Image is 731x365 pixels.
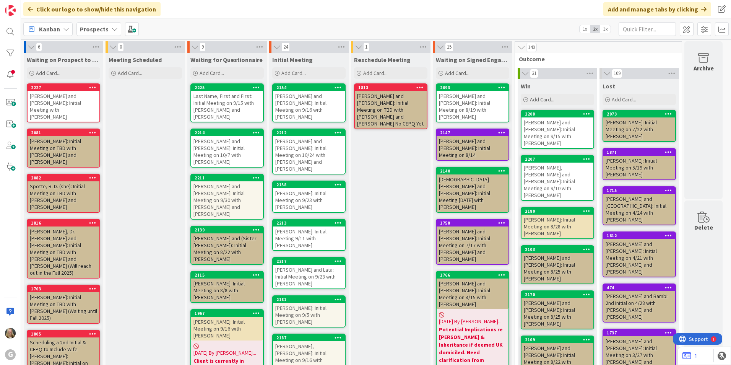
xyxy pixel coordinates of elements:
a: 2214[PERSON_NAME] and [PERSON_NAME]: Initial Meeting on 10/7 with [PERSON_NAME] [190,129,264,168]
div: 2181 [273,296,345,303]
div: [PERSON_NAME]: Initial Meeting on 7/22 with [PERSON_NAME] [603,117,675,141]
a: 1612[PERSON_NAME] and [PERSON_NAME]: Initial Meeting on 4/21 with [PERSON_NAME] and [PERSON_NAME] [603,231,676,277]
div: 2140 [437,168,508,174]
div: 2217 [276,259,345,264]
div: 2180 [521,208,593,215]
span: 0 [118,42,124,52]
div: [PERSON_NAME] and Lata: Initial Meeting on 9/23 with [PERSON_NAME] [273,265,345,288]
div: [PERSON_NAME]: Initial Meeting on TBD with [PERSON_NAME] (Waiting until Fall 2025) [28,292,99,323]
div: 2115 [195,272,263,278]
span: Waiting on Prospect to Schedule [27,56,100,64]
a: 1816[PERSON_NAME], Dr. [PERSON_NAME] and [PERSON_NAME]: Initial Meeting on TBD with [PERSON_NAME]... [27,219,100,279]
span: 2x [590,25,600,33]
div: 2207 [521,156,593,163]
span: Waiting for Questionnaire [190,56,263,64]
div: 2158 [273,181,345,188]
div: 2073[PERSON_NAME]: Initial Meeting on 7/22 with [PERSON_NAME] [603,111,675,141]
a: 2081[PERSON_NAME]: Initial Meeting on TBD with [PERSON_NAME] and [PERSON_NAME] [27,129,100,168]
div: 2073 [607,111,675,117]
span: Add Card... [36,70,60,77]
div: 2211 [195,175,263,181]
div: 474 [607,285,675,290]
div: 2227 [31,85,99,90]
div: 1612 [603,232,675,239]
span: 1x [580,25,590,33]
div: 2115 [191,272,263,279]
span: Meeting Scheduled [109,56,162,64]
span: 3x [600,25,611,33]
div: [PERSON_NAME] and [PERSON_NAME]: Initial Meeting on 9/30 with [PERSON_NAME] and [PERSON_NAME] [191,181,263,219]
div: [PERSON_NAME] and [PERSON_NAME]: Initial Meeting on 8/19 with [PERSON_NAME] [437,91,508,122]
div: 2109 [521,336,593,343]
div: 1758 [437,220,508,226]
div: 2187 [273,334,345,341]
div: 2082 [31,175,99,181]
div: [PERSON_NAME] and [PERSON_NAME]: Initial Meeting on 9/16 with [PERSON_NAME] [273,91,345,122]
div: [PERSON_NAME]: Initial Meeting on 9/23 with [PERSON_NAME] [273,188,345,212]
span: 9 [200,42,206,52]
div: 2208 [521,111,593,117]
div: 2158[PERSON_NAME]: Initial Meeting on 9/23 with [PERSON_NAME] [273,181,345,212]
div: 1737 [607,330,675,336]
div: 1813[PERSON_NAME] and [PERSON_NAME]: Initial Meeting on TBD with [PERSON_NAME] and [PERSON_NAME] ... [355,84,427,129]
div: 2212[PERSON_NAME] and [PERSON_NAME]: Initial Meeting on 10/24 with [PERSON_NAME] and [PERSON_NAME] [273,129,345,174]
div: Click our logo to show/hide this navigation [23,2,161,16]
div: [PERSON_NAME] and Bambi: 2nd Initial on 4/28 with [PERSON_NAME] and [PERSON_NAME] [603,291,675,322]
div: 2082 [28,174,99,181]
div: Last Name, First and First: Initial Meeting on 9/15 with [PERSON_NAME] and [PERSON_NAME] [191,91,263,122]
div: 1813 [358,85,427,90]
div: 1813 [355,84,427,91]
div: [PERSON_NAME]: Initial Meeting on TBD with [PERSON_NAME] and [PERSON_NAME] [28,136,99,167]
div: 2180 [525,209,593,214]
div: G [5,349,16,360]
div: [PERSON_NAME]: Initial Meeting on 8/8 with [PERSON_NAME] [191,279,263,302]
div: 2139 [195,227,263,233]
div: 1967 [191,310,263,317]
span: Support [16,1,35,10]
a: 1 [682,351,697,360]
span: 6 [36,42,42,52]
a: 1715[PERSON_NAME] and [GEOGRAPHIC_DATA]: Initial Meeting on 4/24 with [PERSON_NAME] [603,186,676,225]
div: 2213[PERSON_NAME]: Initial Meeting 9/11 with [PERSON_NAME] [273,220,345,250]
div: 1715 [607,188,675,193]
div: 2212 [273,129,345,136]
div: [PERSON_NAME]: Initial Meeting on 5/19 with [PERSON_NAME] [603,156,675,179]
div: 1703 [28,285,99,292]
div: [PERSON_NAME], Dr. [PERSON_NAME] and [PERSON_NAME]: Initial Meeting on TBD with [PERSON_NAME] and... [28,226,99,278]
div: 2093[PERSON_NAME] and [PERSON_NAME]: Initial Meeting on 8/19 with [PERSON_NAME] [437,84,508,122]
input: Quick Filter... [619,22,676,36]
div: 2081 [31,130,99,135]
div: 2154 [273,84,345,91]
div: [PERSON_NAME] and [PERSON_NAME]: Initial Meeting on 10/24 with [PERSON_NAME] and [PERSON_NAME] [273,136,345,174]
div: 474 [603,284,675,291]
div: 2073 [603,111,675,117]
div: 2081[PERSON_NAME]: Initial Meeting on TBD with [PERSON_NAME] and [PERSON_NAME] [28,129,99,167]
div: 2170 [521,291,593,298]
div: 1758[PERSON_NAME] and [PERSON_NAME]: Initial Meeting on 7/17 with [PERSON_NAME] and [PERSON_NAME] [437,220,508,264]
div: 1871 [607,150,675,155]
div: [PERSON_NAME]: Initial Meeting on 9/16 with [PERSON_NAME] [191,317,263,341]
div: 2093 [437,84,508,91]
div: 2214 [195,130,263,135]
div: 474[PERSON_NAME] and Bambi: 2nd Initial on 4/28 with [PERSON_NAME] and [PERSON_NAME] [603,284,675,322]
a: 2217[PERSON_NAME] and Lata: Initial Meeting on 9/23 with [PERSON_NAME] [272,257,346,289]
div: 2147 [437,129,508,136]
div: 2139 [191,226,263,233]
a: 2158[PERSON_NAME]: Initial Meeting on 9/23 with [PERSON_NAME] [272,181,346,213]
div: 2207[PERSON_NAME], [PERSON_NAME] and [PERSON_NAME]: Initial Meeting on 9/10 with [PERSON_NAME] [521,156,593,200]
div: 2227[PERSON_NAME] and [PERSON_NAME]: Initial Meeting with [PERSON_NAME] [28,84,99,122]
div: 1715 [603,187,675,194]
a: 1871[PERSON_NAME]: Initial Meeting on 5/19 with [PERSON_NAME] [603,148,676,180]
a: 1758[PERSON_NAME] and [PERSON_NAME]: Initial Meeting on 7/17 with [PERSON_NAME] and [PERSON_NAME] [436,219,509,265]
div: 2187 [276,335,345,341]
div: [PERSON_NAME] and [PERSON_NAME]: Initial Meeting on 9/15 with [PERSON_NAME] [521,117,593,148]
div: [PERSON_NAME] and [PERSON_NAME]: Initial Meeting on 7/17 with [PERSON_NAME] and [PERSON_NAME] [437,226,508,264]
div: 2225 [191,84,263,91]
div: Spotte, R. D. (she): Initial Meeting on TBD with [PERSON_NAME] and [PERSON_NAME] [28,181,99,212]
div: 2170 [525,292,593,297]
div: 1758 [440,220,508,226]
div: 2147[PERSON_NAME] and [PERSON_NAME]: Initial Meeting on 8/14 [437,129,508,160]
div: 1816 [31,220,99,226]
div: 2225 [195,85,263,90]
span: 1 [363,42,369,52]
